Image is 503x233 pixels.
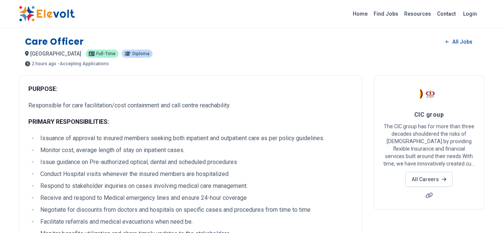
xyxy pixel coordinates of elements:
span: [GEOGRAPHIC_DATA] [30,51,81,57]
li: Negotiate for discounts from doctors and hospitals on specific cases and procedures from time to ... [38,205,353,214]
a: All Jobs [440,36,478,47]
li: Monitor cost, average length of stay on inpatient cases. [38,146,353,155]
h1: Care Officer [25,36,84,48]
img: CIC group [420,85,438,103]
a: Find Jobs [371,8,401,20]
li: Issue guidance on Pre-authorized optical, dental and scheduled procedures [38,158,353,167]
li: Respond to stakeholder inquiries on cases involving medical care management. [38,182,353,191]
p: The CIC group has for more than three decades shouldered the risks of [DEMOGRAPHIC_DATA] by provi... [383,123,475,167]
p: Responsible for care facilitation/cost containment and call centre reachability. [28,101,353,110]
a: Login [459,6,481,21]
li: Facilitate referrals and medical evacuations when need be. [38,217,353,226]
strong: PRIMARY RESPONSIBILITIES: [28,118,109,125]
strong: PURPOSE: [28,85,57,92]
p: - Accepting Applications [58,62,109,66]
a: All Careers [405,172,453,187]
span: Diploma [132,51,150,56]
span: CIC group [414,111,444,118]
span: 2 hours ago [32,62,56,66]
img: Elevolt [19,6,75,22]
li: Issuance of approval to insured members seeking both inpatient and outpatient care as per policy ... [38,134,353,143]
a: Contact [434,8,459,20]
li: Conduct Hospital visits whenever the insured members are hospitalized [38,170,353,179]
span: Full-time [96,51,116,56]
a: Resources [401,8,434,20]
li: Receive and respond to Medical emergency lines and ensure 24-hour coverage [38,193,353,202]
a: Home [350,8,371,20]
